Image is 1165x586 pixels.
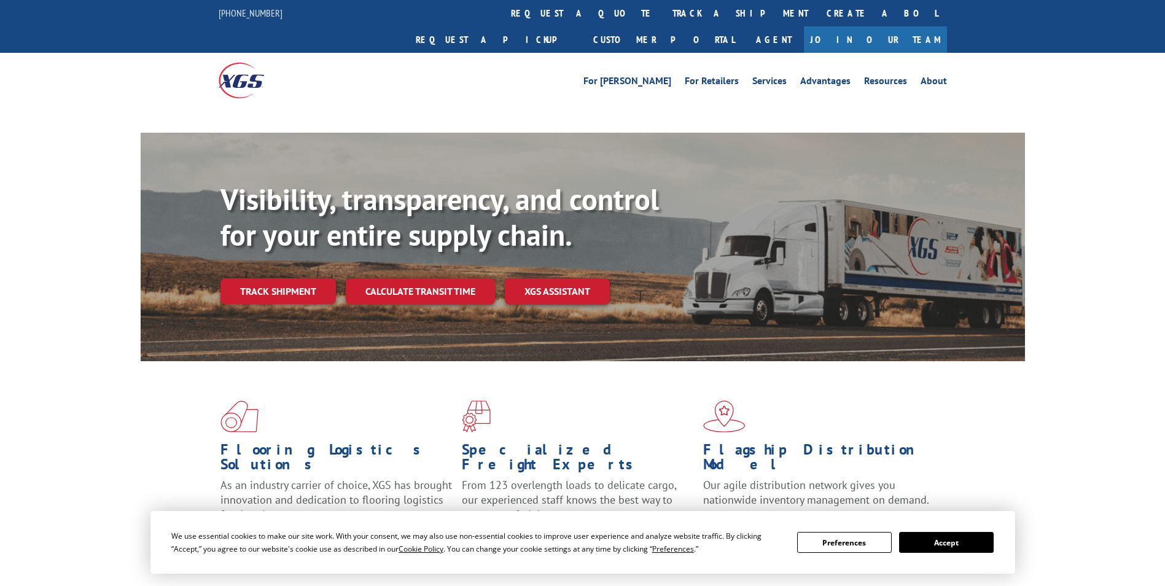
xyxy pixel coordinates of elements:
span: Our agile distribution network gives you nationwide inventory management on demand. [703,478,929,507]
span: Preferences [652,544,694,554]
span: As an industry carrier of choice, XGS has brought innovation and dedication to flooring logistics... [220,478,452,522]
span: Cookie Policy [399,544,443,554]
a: Request a pickup [407,26,584,53]
a: Customer Portal [584,26,744,53]
b: Visibility, transparency, and control for your entire supply chain. [220,180,659,254]
p: From 123 overlength loads to delicate cargo, our experienced staff knows the best way to move you... [462,478,694,533]
button: Accept [899,532,994,553]
img: xgs-icon-focused-on-flooring-red [462,400,491,432]
a: About [921,76,947,90]
h1: Flagship Distribution Model [703,442,935,478]
div: Cookie Consent Prompt [150,511,1015,574]
img: xgs-icon-flagship-distribution-model-red [703,400,746,432]
img: xgs-icon-total-supply-chain-intelligence-red [220,400,259,432]
button: Preferences [797,532,892,553]
a: For Retailers [685,76,739,90]
a: Agent [744,26,804,53]
a: For [PERSON_NAME] [583,76,671,90]
a: Calculate transit time [346,278,495,305]
a: Track shipment [220,278,336,304]
a: Services [752,76,787,90]
a: [PHONE_NUMBER] [219,7,282,19]
h1: Flooring Logistics Solutions [220,442,453,478]
a: Join Our Team [804,26,947,53]
a: Resources [864,76,907,90]
a: Advantages [800,76,851,90]
a: XGS ASSISTANT [505,278,610,305]
h1: Specialized Freight Experts [462,442,694,478]
div: We use essential cookies to make our site work. With your consent, we may also use non-essential ... [171,529,782,555]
